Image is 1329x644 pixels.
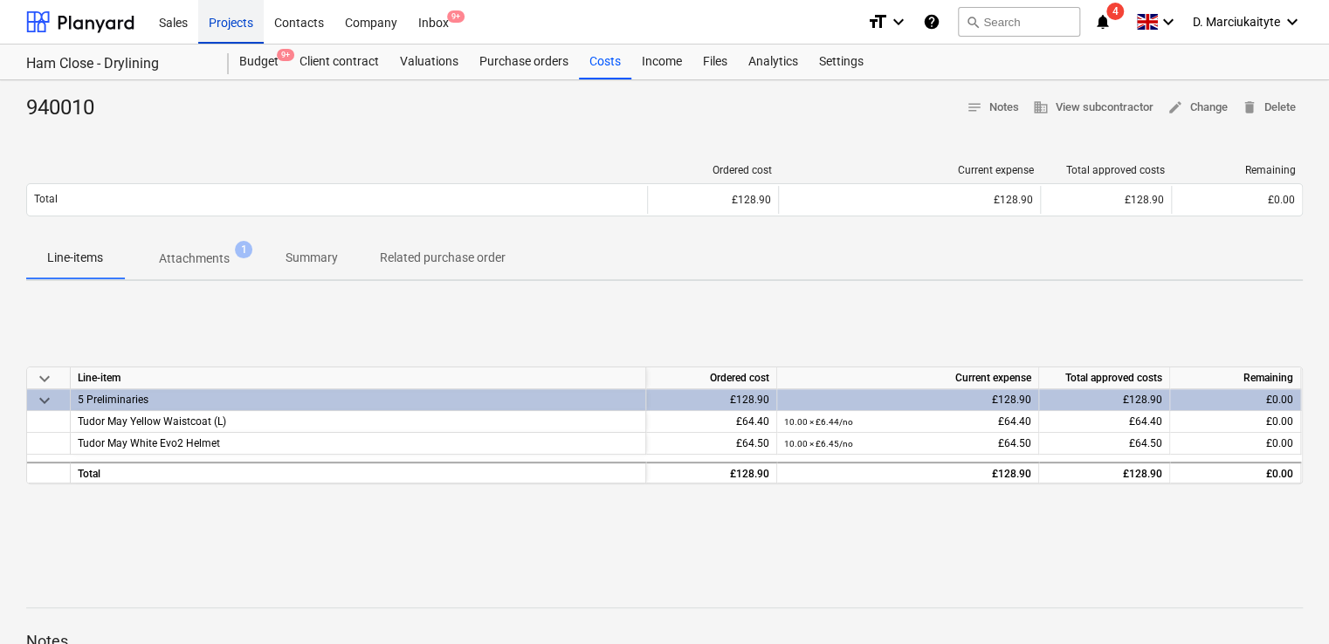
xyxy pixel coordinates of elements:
div: £0.00 [1177,389,1293,411]
div: £64.40 [653,411,769,433]
a: Income [631,45,692,79]
small: 10.00 × £6.44 / no [784,417,853,427]
span: 9+ [447,10,465,23]
div: £128.90 [786,194,1033,206]
div: Ham Close - Drylining [26,55,208,73]
button: Delete [1235,94,1303,121]
span: delete [1242,99,1257,115]
div: £128.90 [1046,389,1162,411]
div: £64.40 [1046,411,1162,433]
span: edit [1167,99,1183,115]
div: Total approved costs [1039,367,1170,389]
div: Current expense [786,164,1034,176]
div: Total approved costs [1048,164,1165,176]
div: £0.00 [1177,433,1293,455]
span: notes [967,99,982,115]
span: Delete [1242,98,1296,118]
div: Budget [229,45,289,79]
a: Analytics [738,45,809,79]
span: 1 [235,241,252,258]
p: Total [34,192,58,207]
div: 940010 [26,94,108,122]
span: Notes [967,98,1019,118]
div: £128.90 [1046,463,1162,485]
div: £0.00 [1177,411,1293,433]
div: £128.90 [655,194,771,206]
span: keyboard_arrow_down [34,390,55,411]
span: Tudor May Yellow Waistcoat (L) [78,415,226,428]
p: Related purchase order [380,249,506,267]
p: Attachments [159,250,230,268]
div: £128.90 [784,389,1031,411]
div: £64.50 [653,433,769,455]
div: £64.40 [784,411,1031,433]
span: Tudor May White Evo2 Helmet [78,437,220,449]
span: 9+ [277,49,294,61]
span: keyboard_arrow_down [34,368,55,389]
a: Valuations [389,45,469,79]
button: Notes [960,94,1026,121]
div: Remaining [1170,367,1301,389]
a: Settings [809,45,874,79]
span: Change [1167,98,1228,118]
div: 5 Preliminaries [78,389,638,410]
a: Client contract [289,45,389,79]
div: £0.00 [1177,463,1293,485]
div: £128.90 [653,389,769,411]
div: Total [71,462,646,483]
span: business [1033,99,1049,115]
div: £64.50 [1046,433,1162,455]
div: £128.90 [784,463,1031,485]
button: View subcontractor [1026,94,1160,121]
a: Files [692,45,738,79]
div: £64.50 [784,433,1031,455]
div: Line-item [71,367,646,389]
div: Ordered cost [655,164,772,176]
button: Change [1160,94,1235,121]
p: Summary [286,249,338,267]
small: 10.00 × £6.45 / no [784,439,853,449]
a: Budget9+ [229,45,289,79]
p: Line-items [47,249,103,267]
div: £128.90 [653,463,769,485]
a: Costs [579,45,631,79]
div: Remaining [1179,164,1296,176]
a: Purchase orders [469,45,579,79]
span: View subcontractor [1033,98,1153,118]
div: Ordered cost [646,367,777,389]
div: £128.90 [1048,194,1164,206]
div: £0.00 [1179,194,1295,206]
div: Current expense [777,367,1039,389]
